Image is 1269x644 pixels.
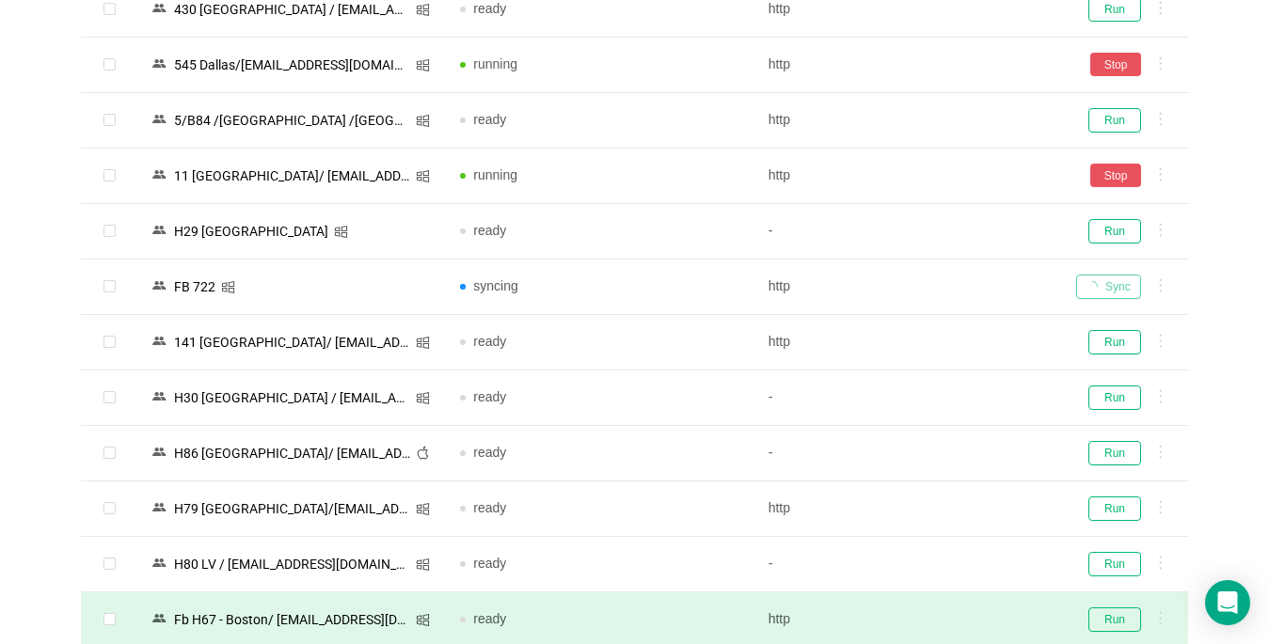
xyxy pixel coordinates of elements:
td: http [753,259,1061,315]
button: Run [1088,607,1141,632]
td: http [753,149,1061,204]
button: Run [1088,330,1141,354]
button: Run [1088,552,1141,576]
div: Fb Н67 - Boston/ [EMAIL_ADDRESS][DOMAIN_NAME] [1] [168,607,416,632]
td: - [753,204,1061,259]
div: 141 [GEOGRAPHIC_DATA]/ [EMAIL_ADDRESS][DOMAIN_NAME] [168,330,416,354]
td: - [753,370,1061,426]
td: http [753,38,1061,93]
i: icon: windows [416,114,430,128]
i: icon: windows [221,280,235,294]
i: icon: windows [334,225,348,239]
span: ready [473,556,506,571]
button: Stop [1090,164,1141,187]
button: Run [1088,441,1141,465]
i: icon: windows [416,169,430,183]
span: ready [473,611,506,626]
div: H79 [GEOGRAPHIC_DATA]/[EMAIL_ADDRESS][DOMAIN_NAME] [1] [168,496,416,521]
i: icon: windows [416,391,430,405]
div: 5/В84 /[GEOGRAPHIC_DATA] /[GEOGRAPHIC_DATA]/ [EMAIL_ADDRESS][DOMAIN_NAME] [168,108,416,133]
button: Stop [1090,53,1141,76]
span: ready [473,112,506,127]
span: ready [473,389,506,404]
i: icon: windows [416,336,430,350]
td: - [753,426,1061,481]
td: http [753,93,1061,149]
div: 545 Dallas/[EMAIL_ADDRESS][DOMAIN_NAME] [168,53,416,77]
button: Run [1088,219,1141,243]
i: icon: windows [416,58,430,72]
span: ready [473,334,506,349]
div: H29 [GEOGRAPHIC_DATA] [168,219,334,243]
td: http [753,315,1061,370]
i: icon: apple [416,446,430,460]
i: icon: windows [416,613,430,627]
div: Open Intercom Messenger [1205,580,1250,625]
span: running [473,56,517,71]
div: FB 722 [168,275,221,299]
span: ready [473,445,506,460]
div: Н86 [GEOGRAPHIC_DATA]/ [EMAIL_ADDRESS][DOMAIN_NAME] [1] [168,441,416,465]
span: ready [473,500,506,515]
i: icon: windows [416,502,430,516]
span: ready [473,1,506,16]
td: http [753,481,1061,537]
span: running [473,167,517,182]
i: icon: windows [416,558,430,572]
span: ready [473,223,506,238]
div: 11 [GEOGRAPHIC_DATA]/ [EMAIL_ADDRESS][DOMAIN_NAME] [168,164,416,188]
button: Run [1088,496,1141,521]
span: syncing [473,278,517,293]
button: Run [1088,108,1141,133]
td: - [753,537,1061,592]
div: Н30 [GEOGRAPHIC_DATA] / [EMAIL_ADDRESS][DOMAIN_NAME] [168,385,416,410]
i: icon: windows [416,3,430,17]
button: Run [1088,385,1141,410]
div: H80 LV / [EMAIL_ADDRESS][DOMAIN_NAME] [1] [168,552,416,576]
